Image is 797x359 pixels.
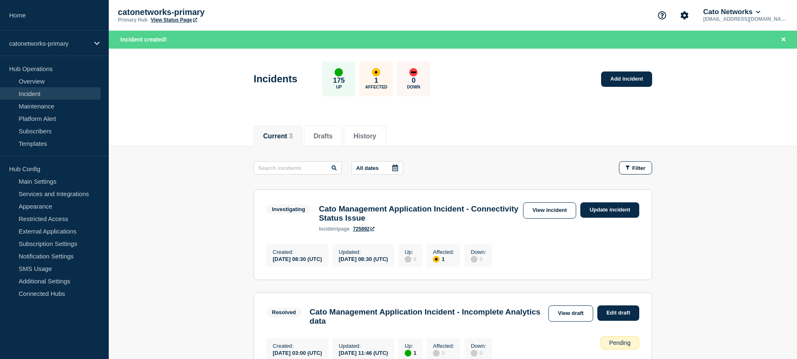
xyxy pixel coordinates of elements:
[412,76,416,85] p: 0
[335,68,343,76] div: up
[653,7,671,24] button: Support
[471,349,486,357] div: 0
[405,343,416,349] p: Up :
[471,249,486,255] p: Down :
[336,85,342,89] p: Up
[151,17,197,23] a: View Status Page
[676,7,693,24] button: Account settings
[778,35,789,44] button: Close banner
[353,133,376,140] button: History
[319,226,338,232] span: incident
[118,7,284,17] p: catonetworks-primary
[433,249,454,255] p: Affected :
[266,307,301,317] span: Resolved
[433,343,454,349] p: Affected :
[339,343,388,349] p: Updated :
[580,202,639,218] a: Update incident
[263,133,293,140] button: Current 3
[433,349,454,357] div: 0
[356,165,379,171] p: All dates
[433,255,454,263] div: 1
[471,343,486,349] p: Down :
[352,161,403,175] button: All dates
[273,249,322,255] p: Created :
[471,350,477,357] div: disabled
[548,305,593,322] a: View draft
[405,256,411,263] div: disabled
[409,68,418,76] div: down
[353,226,374,232] a: 725892
[702,8,762,16] button: Cato Networks
[273,343,322,349] p: Created :
[339,349,388,356] div: [DATE] 11:46 (UTC)
[273,255,322,262] div: [DATE] 08:30 (UTC)
[319,226,350,232] p: page
[471,255,486,263] div: 0
[433,256,440,263] div: affected
[9,40,89,47] p: catonetworks-primary
[601,71,652,87] a: Add incident
[273,349,322,356] div: [DATE] 03:00 (UTC)
[702,16,788,22] p: [EMAIL_ADDRESS][DOMAIN_NAME]
[339,249,388,255] p: Updated :
[405,350,411,357] div: up
[313,133,332,140] button: Drafts
[310,307,544,326] h3: Cato Management Application Incident - Incomplete Analytics data
[405,349,416,357] div: 1
[319,204,518,223] h3: Cato Management Application Incident - Connectivity Status Issue
[433,350,440,357] div: disabled
[471,256,477,263] div: disabled
[372,68,380,76] div: affected
[374,76,378,85] p: 1
[407,85,421,89] p: Down
[339,255,388,262] div: [DATE] 08:30 (UTC)
[254,161,342,175] input: Search incidents
[632,165,645,171] span: Filter
[619,161,652,175] button: Filter
[523,202,577,219] a: View incident
[365,85,387,89] p: Affected
[597,305,639,321] a: Edit draft
[266,204,310,214] span: Investigating
[120,36,167,43] span: Incident created!
[333,76,345,85] p: 175
[405,249,416,255] p: Up :
[601,336,639,349] div: Pending
[254,73,297,85] h1: Incidents
[118,17,147,23] p: Primary Hub
[289,133,293,140] span: 3
[405,255,416,263] div: 0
